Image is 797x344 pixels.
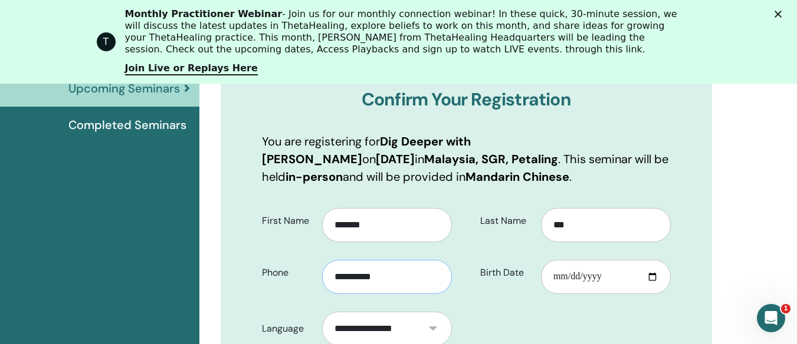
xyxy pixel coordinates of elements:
b: Malaysia, SGR, Petaling [424,151,558,167]
b: [DATE] [376,151,415,167]
span: Completed Seminars [68,116,186,134]
label: Language [253,317,323,340]
div: Profile image for ThetaHealing [97,32,116,51]
span: 1 [781,304,791,313]
h3: Confirm Your Registration [262,89,671,110]
label: Phone [253,262,323,284]
b: Monthly Practitioner Webinar [125,8,283,19]
div: Close [775,11,786,18]
p: You are registering for on in . This seminar will be held and will be provided in . [262,133,671,186]
label: First Name [253,210,323,232]
label: Birth Date [471,262,541,284]
b: Dig Deeper with [PERSON_NAME] [262,134,471,167]
b: Mandarin Chinese [465,169,569,184]
a: Join Live or Replays Here [125,62,258,75]
iframe: Intercom live chat [757,304,785,332]
span: Upcoming Seminars [68,80,180,97]
div: - Join us for our monthly connection webinar! In these quick, 30-minute session, we will discuss ... [125,8,682,55]
label: Last Name [471,210,541,232]
b: in-person [286,169,343,184]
